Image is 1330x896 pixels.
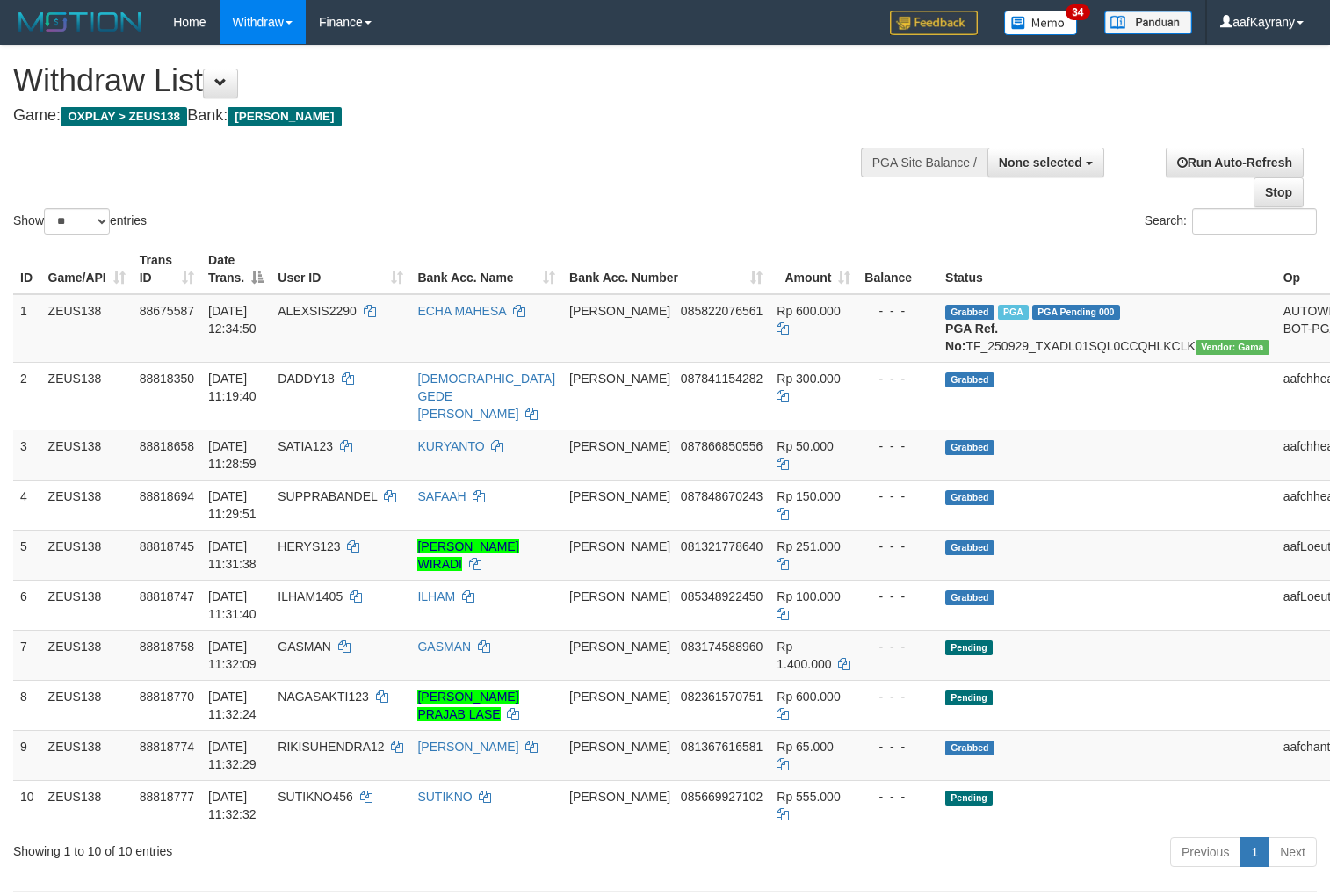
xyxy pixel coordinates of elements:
[41,244,133,294] th: Game/API: activate to sort column ascending
[278,304,357,318] span: ALEXSIS2290
[1032,305,1120,320] span: PGA Pending
[938,244,1276,294] th: Status
[417,690,518,721] a: [PERSON_NAME] PRAJAB LASE
[41,480,133,530] td: ZEUS138
[945,372,994,387] span: Grabbed
[13,780,41,830] td: 10
[998,305,1029,320] span: Marked by aafpengsreynich
[864,488,931,505] div: - - -
[1170,837,1240,867] a: Previous
[569,439,670,453] span: [PERSON_NAME]
[208,439,257,471] span: [DATE] 11:28:59
[13,63,869,98] h1: Withdraw List
[864,588,931,605] div: - - -
[777,639,831,671] span: Rp 1.400.000
[417,589,455,603] a: ILHAM
[864,437,931,455] div: - - -
[681,539,763,553] span: Copy 081321778640 to clipboard
[1066,4,1089,20] span: 34
[278,690,369,704] span: NAGASAKTI123
[1104,11,1192,34] img: panduan.png
[140,589,194,603] span: 88818747
[864,638,931,655] div: - - -
[864,738,931,755] div: - - -
[864,688,931,705] div: - - -
[13,294,41,363] td: 1
[681,790,763,804] span: Copy 085669927102 to clipboard
[569,489,670,503] span: [PERSON_NAME]
[140,690,194,704] span: 88818770
[681,439,763,453] span: Copy 087866850556 to clipboard
[13,244,41,294] th: ID
[417,740,518,754] a: [PERSON_NAME]
[140,489,194,503] span: 88818694
[777,790,840,804] span: Rp 555.000
[208,539,257,571] span: [DATE] 11:31:38
[140,539,194,553] span: 88818745
[770,244,857,294] th: Amount: activate to sort column ascending
[13,580,41,630] td: 6
[41,680,133,730] td: ZEUS138
[278,639,331,654] span: GASMAN
[41,362,133,430] td: ZEUS138
[13,730,41,780] td: 9
[938,294,1276,363] td: TF_250929_TXADL01SQL0CCQHLKCLK
[1269,837,1317,867] a: Next
[417,539,518,571] a: [PERSON_NAME] WIRADI
[945,690,993,705] span: Pending
[569,740,670,754] span: [PERSON_NAME]
[681,304,763,318] span: Copy 085822076561 to clipboard
[201,244,271,294] th: Date Trans.: activate to sort column descending
[1145,208,1317,235] label: Search:
[278,372,335,386] span: DADDY18
[569,690,670,704] span: [PERSON_NAME]
[228,107,341,126] span: [PERSON_NAME]
[13,480,41,530] td: 4
[945,490,994,505] span: Grabbed
[681,589,763,603] span: Copy 085348922450 to clipboard
[208,304,257,336] span: [DATE] 12:34:50
[278,539,340,553] span: HERYS123
[41,530,133,580] td: ZEUS138
[569,304,670,318] span: [PERSON_NAME]
[417,489,466,503] a: SAFAAH
[987,148,1104,177] button: None selected
[777,589,840,603] span: Rp 100.000
[569,372,670,386] span: [PERSON_NAME]
[417,439,484,453] a: KURYANTO
[41,780,133,830] td: ZEUS138
[41,630,133,680] td: ZEUS138
[777,439,834,453] span: Rp 50.000
[864,788,931,806] div: - - -
[681,639,763,654] span: Copy 083174588960 to clipboard
[140,740,194,754] span: 88818774
[278,790,353,804] span: SUTIKNO456
[13,9,147,35] img: MOTION_logo.png
[417,372,555,421] a: [DEMOGRAPHIC_DATA] GEDE [PERSON_NAME]
[410,244,562,294] th: Bank Acc. Name: activate to sort column ascending
[864,302,931,320] div: - - -
[1254,177,1304,207] a: Stop
[13,362,41,430] td: 2
[140,372,194,386] span: 88818350
[271,244,410,294] th: User ID: activate to sort column ascending
[133,244,201,294] th: Trans ID: activate to sort column ascending
[857,244,938,294] th: Balance
[44,208,110,235] select: Showentries
[1192,208,1317,235] input: Search:
[208,372,257,403] span: [DATE] 11:19:40
[278,740,384,754] span: RIKISUHENDRA12
[945,540,994,555] span: Grabbed
[945,322,998,353] b: PGA Ref. No:
[562,244,770,294] th: Bank Acc. Number: activate to sort column ascending
[13,530,41,580] td: 5
[278,489,377,503] span: SUPPRABANDEL
[569,589,670,603] span: [PERSON_NAME]
[13,107,869,125] h4: Game: Bank:
[864,370,931,387] div: - - -
[569,539,670,553] span: [PERSON_NAME]
[1166,148,1304,177] a: Run Auto-Refresh
[945,590,994,605] span: Grabbed
[777,740,834,754] span: Rp 65.000
[208,740,257,771] span: [DATE] 11:32:29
